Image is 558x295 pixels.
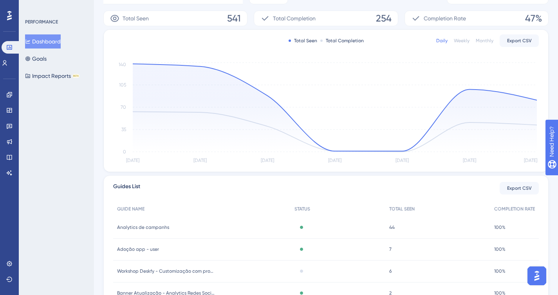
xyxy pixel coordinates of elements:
[476,38,493,44] div: Monthly
[507,185,532,191] span: Export CSV
[18,2,49,11] span: Need Help?
[500,34,539,47] button: Export CSV
[126,158,139,163] tspan: [DATE]
[424,14,466,23] span: Completion Rate
[117,268,215,274] span: Workshop Deskfy - Customização com produtos
[389,268,392,274] span: 6
[463,158,476,163] tspan: [DATE]
[507,38,532,44] span: Export CSV
[123,149,126,155] tspan: 0
[72,74,79,78] div: BETA
[494,206,535,212] span: COMPLETION RATE
[525,12,542,25] span: 47%
[113,182,140,195] span: Guides List
[389,224,395,230] span: 44
[294,206,310,212] span: STATUS
[273,14,316,23] span: Total Completion
[193,158,207,163] tspan: [DATE]
[494,246,506,252] span: 100%
[289,38,317,44] div: Total Seen
[389,246,392,252] span: 7
[328,158,341,163] tspan: [DATE]
[525,264,549,288] iframe: UserGuiding AI Assistant Launcher
[117,224,169,230] span: Analytics de campanhs
[454,38,470,44] div: Weekly
[494,268,506,274] span: 100%
[117,206,144,212] span: GUIDE NAME
[121,104,126,110] tspan: 70
[376,12,392,25] span: 254
[121,127,126,132] tspan: 35
[500,182,539,194] button: Export CSV
[320,38,364,44] div: Total Completion
[25,34,61,49] button: Dashboard
[25,69,79,83] button: Impact ReportsBETA
[389,206,415,212] span: TOTAL SEEN
[123,14,149,23] span: Total Seen
[119,62,126,67] tspan: 140
[524,158,537,163] tspan: [DATE]
[395,158,409,163] tspan: [DATE]
[494,224,506,230] span: 100%
[436,38,448,44] div: Daily
[117,246,159,252] span: Adoção app - user
[261,158,274,163] tspan: [DATE]
[25,19,58,25] div: PERFORMANCE
[227,12,241,25] span: 541
[25,52,47,66] button: Goals
[119,82,126,88] tspan: 105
